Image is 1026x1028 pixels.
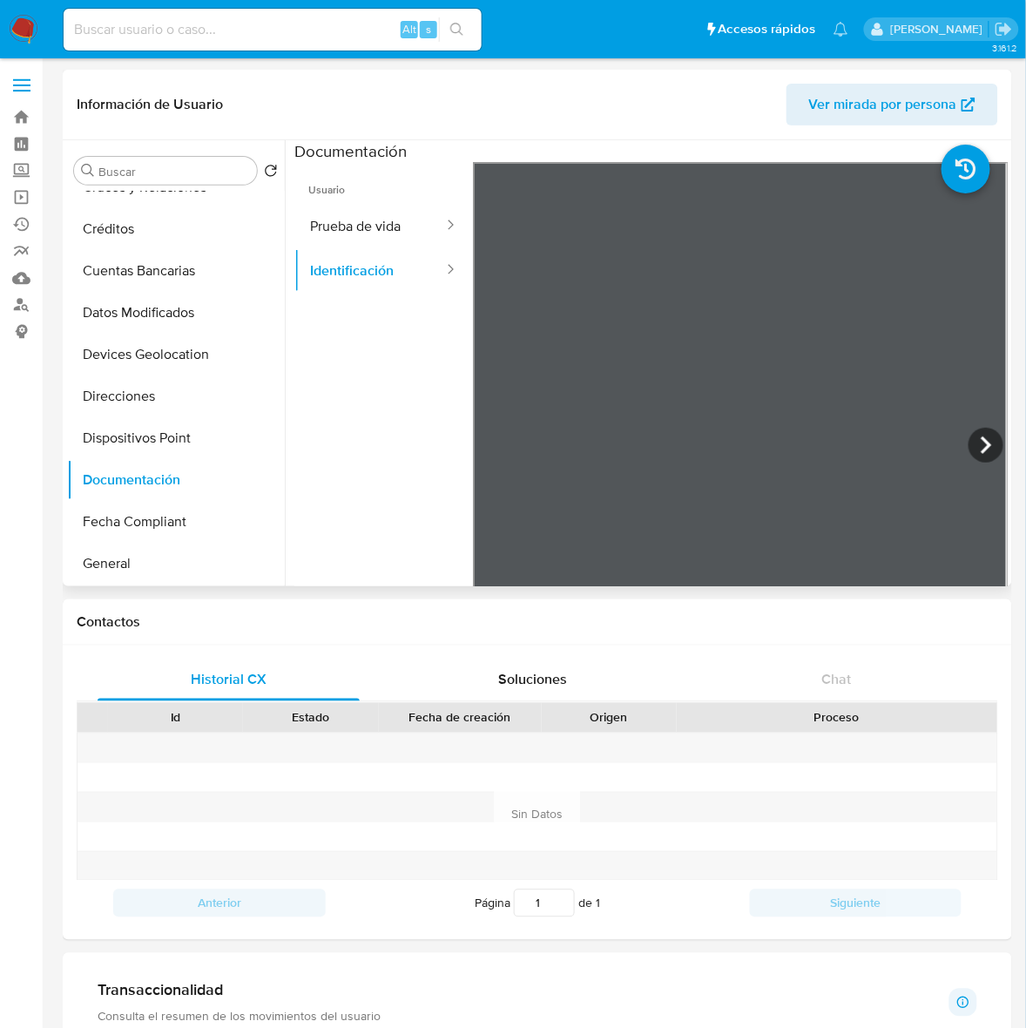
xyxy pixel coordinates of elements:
[67,292,285,334] button: Datos Modificados
[77,96,223,113] h1: Información de Usuario
[98,164,250,179] input: Buscar
[426,21,431,37] span: s
[786,84,998,125] button: Ver mirada por persona
[255,709,366,727] div: Estado
[67,334,285,375] button: Devices Geolocation
[554,709,665,727] div: Origen
[822,670,852,690] span: Chat
[113,889,326,917] button: Anterior
[995,20,1013,38] a: Salir
[498,670,567,690] span: Soluciones
[67,375,285,417] button: Direcciones
[67,459,285,501] button: Documentación
[834,22,848,37] a: Notificaciones
[67,501,285,543] button: Fecha Compliant
[689,709,985,727] div: Proceso
[719,20,816,38] span: Accesos rápidos
[264,164,278,183] button: Volver al orden por defecto
[67,208,285,250] button: Créditos
[120,709,231,727] div: Id
[391,709,530,727] div: Fecha de creación
[64,18,482,41] input: Buscar usuario o caso...
[191,670,267,690] span: Historial CX
[67,417,285,459] button: Dispositivos Point
[67,543,285,585] button: General
[77,613,998,631] h1: Contactos
[402,21,416,37] span: Alt
[81,164,95,178] button: Buscar
[596,895,600,912] span: 1
[67,250,285,292] button: Cuentas Bancarias
[439,17,475,42] button: search-icon
[750,889,962,917] button: Siguiente
[475,889,600,917] span: Página de
[809,84,957,125] span: Ver mirada por persona
[890,21,989,37] p: francisco.martinezsilva@mercadolibre.com.mx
